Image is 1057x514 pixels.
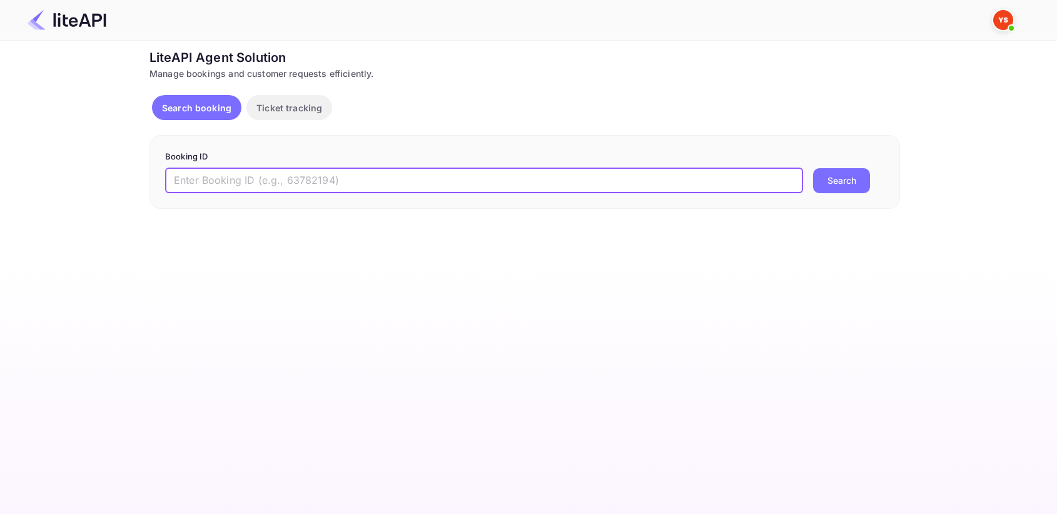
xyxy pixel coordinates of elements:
p: Ticket tracking [256,101,322,114]
button: Search [813,168,870,193]
p: Search booking [162,101,231,114]
div: LiteAPI Agent Solution [149,48,900,67]
input: Enter Booking ID (e.g., 63782194) [165,168,803,193]
img: Yandex Support [993,10,1013,30]
img: LiteAPI Logo [28,10,106,30]
p: Booking ID [165,151,884,163]
div: Manage bookings and customer requests efficiently. [149,67,900,80]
